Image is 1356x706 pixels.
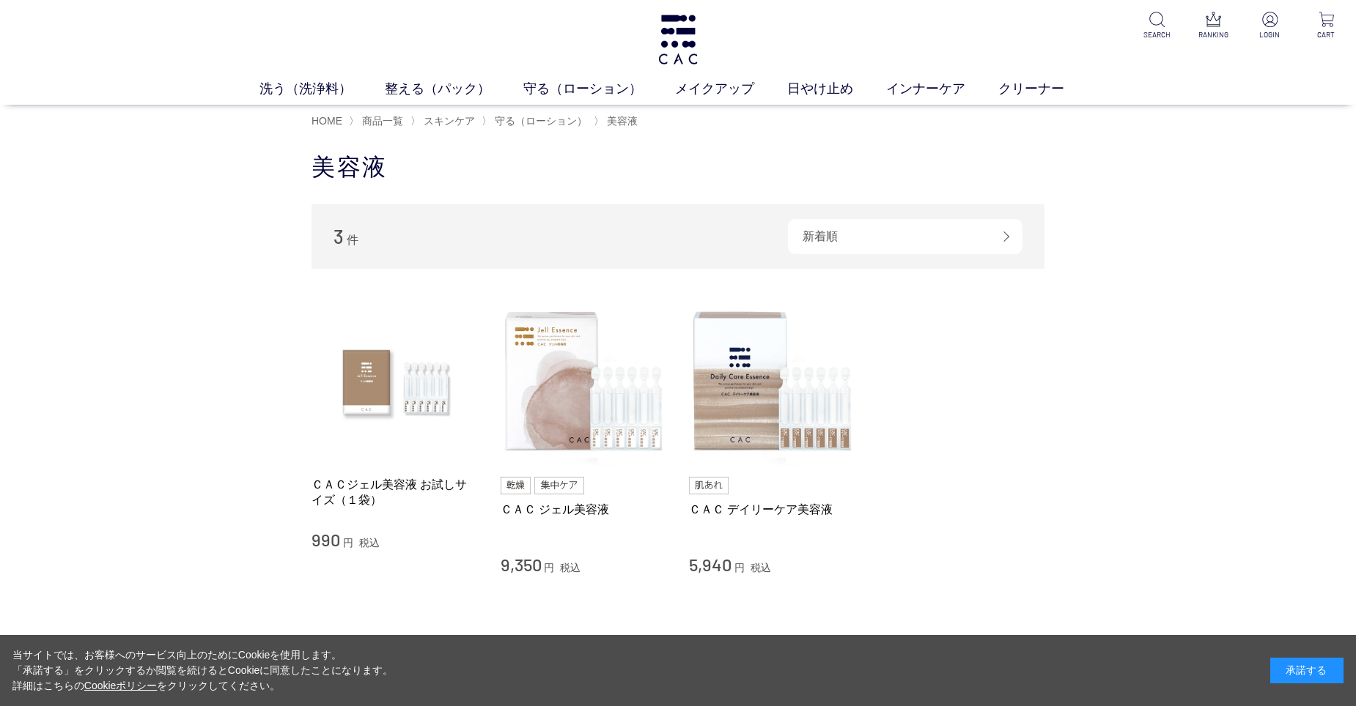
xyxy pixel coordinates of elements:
[544,562,554,573] span: 円
[312,529,340,550] span: 990
[385,79,523,99] a: 整える（パック）
[1195,12,1231,40] a: RANKING
[1195,29,1231,40] p: RANKING
[788,219,1022,254] div: 新着順
[1139,29,1175,40] p: SEARCH
[604,115,638,127] a: 美容液
[349,114,407,128] li: 〉
[312,298,479,465] img: ＣＡＣジェル美容液 お試しサイズ（１袋）
[501,298,668,465] img: ＣＡＣ ジェル美容液
[560,562,581,573] span: 税込
[410,114,479,128] li: 〉
[424,115,475,127] span: スキンケア
[689,477,729,494] img: 肌あれ
[689,298,856,465] img: ＣＡＣ デイリーケア美容液
[492,115,587,127] a: 守る（ローション）
[501,502,668,517] a: ＣＡＣ ジェル美容液
[656,15,699,64] img: logo
[359,115,403,127] a: 商品一覧
[523,79,675,99] a: 守る（ローション）
[421,115,475,127] a: スキンケア
[312,152,1044,183] h1: 美容液
[1252,29,1288,40] p: LOGIN
[501,477,531,494] img: 乾燥
[1308,29,1344,40] p: CART
[787,79,886,99] a: 日やけ止め
[84,680,158,691] a: Cookieポリシー
[1308,12,1344,40] a: CART
[675,79,787,99] a: メイクアップ
[594,114,641,128] li: 〉
[1139,12,1175,40] a: SEARCH
[12,647,394,694] div: 当サイトでは、お客様へのサービス向上のためにCookieを使用します。 「承諾する」をクリックするか閲覧を続けるとCookieに同意したことになります。 詳細はこちらの をクリックしてください。
[334,225,344,248] span: 3
[501,554,542,575] span: 9,350
[482,114,591,128] li: 〉
[1270,658,1344,683] div: 承諾する
[259,79,385,99] a: 洗う（洗浄料）
[734,562,745,573] span: 円
[312,477,479,508] a: ＣＡＣジェル美容液 お試しサイズ（１袋）
[495,115,587,127] span: 守る（ローション）
[607,115,638,127] span: 美容液
[343,537,353,549] span: 円
[534,477,584,494] img: 集中ケア
[689,554,732,575] span: 5,940
[312,115,342,127] a: HOME
[359,537,380,549] span: 税込
[886,79,998,99] a: インナーケア
[998,79,1097,99] a: クリーナー
[689,502,856,517] a: ＣＡＣ デイリーケア美容液
[1252,12,1288,40] a: LOGIN
[362,115,403,127] span: 商品一覧
[751,562,771,573] span: 税込
[347,234,358,246] span: 件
